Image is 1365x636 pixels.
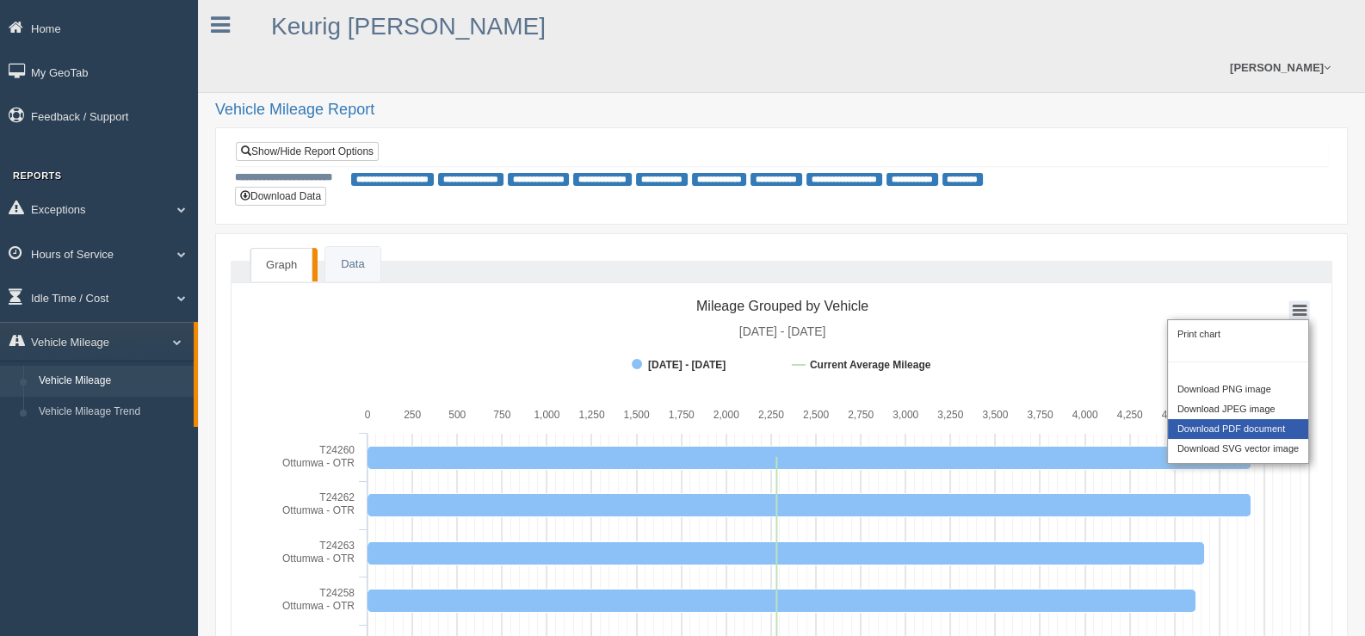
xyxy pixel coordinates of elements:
tspan: T24258 [319,587,355,599]
text: 3,750 [1027,409,1053,421]
tspan: T24260 [319,444,355,456]
a: [PERSON_NAME] [1221,43,1339,92]
tspan: [DATE] - [DATE] [648,359,726,371]
tspan: Mileage Grouped by Vehicle [696,299,868,313]
tspan: Ottumwa - OTR [282,504,355,516]
text: 4,250 [1117,409,1143,421]
text: 500 [448,409,466,421]
div: Download PNG image [1168,380,1308,399]
tspan: Ottumwa - OTR [282,457,355,469]
a: Vehicle Mileage Trend [31,397,194,428]
text: 3,500 [982,409,1008,421]
tspan: T24262 [319,491,355,503]
button: Download Data [235,187,326,206]
a: Vehicle Mileage [31,366,194,397]
a: Keurig [PERSON_NAME] [271,13,546,40]
tspan: Ottumwa - OTR [282,600,355,612]
text: 250 [404,409,421,421]
a: Graph [250,248,312,282]
a: Show/Hide Report Options [236,142,379,161]
text: 1,500 [624,409,650,421]
div: Download JPEG image [1168,399,1308,419]
tspan: T24263 [319,540,355,552]
tspan: Current Average Mileage [810,359,931,371]
div: Download PDF document [1168,419,1308,439]
tspan: Ottumwa - OTR [282,553,355,565]
text: 2,000 [713,409,739,421]
text: 2,250 [758,409,784,421]
text: 4,000 [1072,409,1098,421]
text: 2,500 [803,409,829,421]
text: 0 [365,409,371,421]
div: Download SVG vector image [1168,439,1308,459]
text: 3,000 [892,409,918,421]
div: Print chart [1168,324,1308,344]
tspan: [DATE] - [DATE] [739,324,826,338]
text: 750 [493,409,510,421]
a: Data [325,247,380,282]
text: 1,000 [534,409,559,421]
text: 1,750 [669,409,695,421]
text: 3,250 [937,409,963,421]
text: 2,750 [848,409,874,421]
text: 1,250 [578,409,604,421]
